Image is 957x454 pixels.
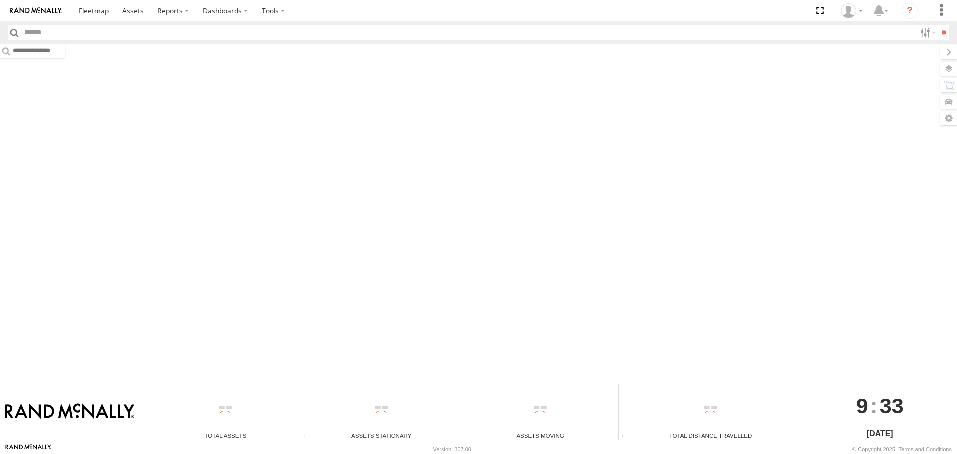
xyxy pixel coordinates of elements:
[301,432,316,440] div: Total number of assets current stationary.
[902,3,918,19] i: ?
[880,384,904,427] span: 33
[619,431,802,440] div: Total Distance Travelled
[301,431,462,440] div: Assets Stationary
[856,384,868,427] span: 9
[466,432,481,440] div: Total number of assets current in transit.
[5,403,134,420] img: Rand McNally
[806,384,954,427] div: :
[899,446,952,452] a: Terms and Conditions
[154,432,169,440] div: Total number of Enabled Assets
[837,3,866,18] div: Brian Wooldridge
[154,431,297,440] div: Total Assets
[466,431,615,440] div: Assets Moving
[5,444,51,454] a: Visit our Website
[852,446,952,452] div: © Copyright 2025 -
[619,432,634,440] div: Total distance travelled by all assets within specified date range and applied filters
[806,428,954,440] div: [DATE]
[916,25,938,40] label: Search Filter Options
[433,446,471,452] div: Version: 307.00
[10,7,62,14] img: rand-logo.svg
[940,111,957,125] label: Map Settings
